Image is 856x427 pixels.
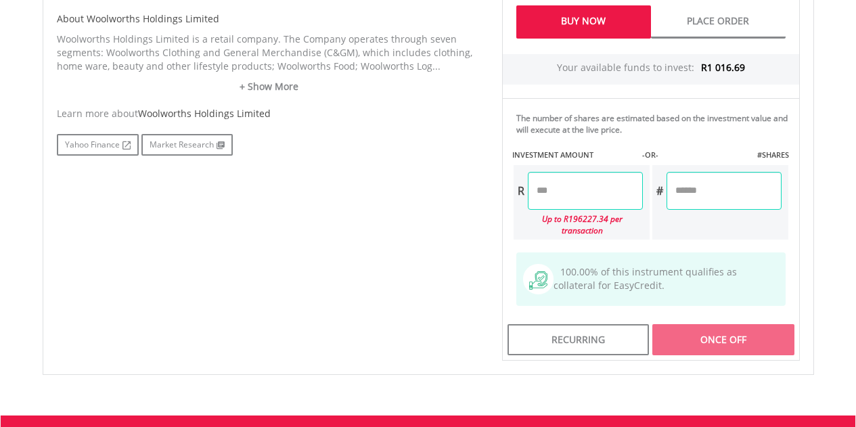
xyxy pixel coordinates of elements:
[652,172,667,210] div: #
[503,54,799,85] div: Your available funds to invest:
[514,172,528,210] div: R
[514,210,643,240] div: Up to R196227.34 per transaction
[508,324,649,355] div: Recurring
[701,61,745,74] span: R1 016.69
[516,5,651,39] a: Buy Now
[652,324,794,355] div: Once Off
[757,150,789,160] label: #SHARES
[529,271,547,290] img: collateral-qualifying-green.svg
[512,150,593,160] label: INVESTMENT AMOUNT
[554,265,737,292] span: 100.00% of this instrument qualifies as collateral for EasyCredit.
[57,12,482,26] h5: About Woolworths Holdings Limited
[642,150,658,160] label: -OR-
[57,80,482,93] a: + Show More
[57,107,482,120] div: Learn more about
[141,134,233,156] a: Market Research
[57,134,139,156] a: Yahoo Finance
[138,107,271,120] span: Woolworths Holdings Limited
[57,32,482,73] p: Woolworths Holdings Limited is a retail company. The Company operates through seven segments: Woo...
[516,112,794,135] div: The number of shares are estimated based on the investment value and will execute at the live price.
[651,5,786,39] a: Place Order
